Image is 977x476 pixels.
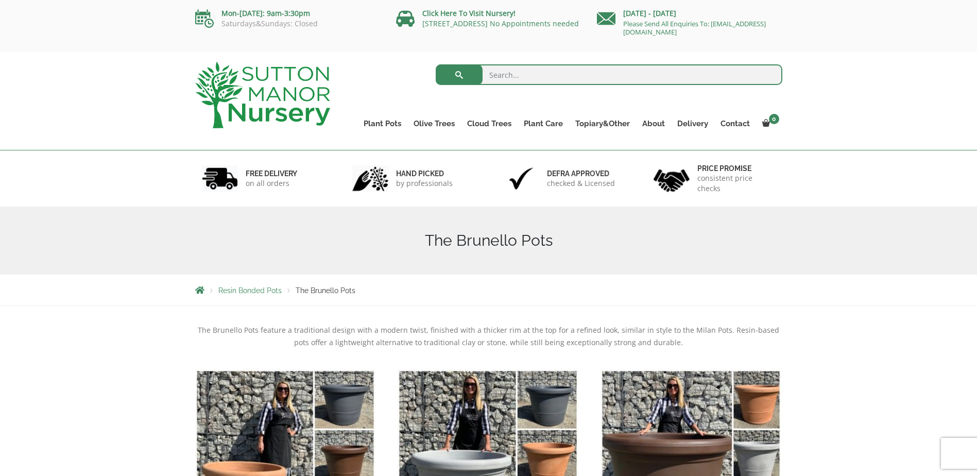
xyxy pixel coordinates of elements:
input: Search... [436,64,782,85]
h6: FREE DELIVERY [246,169,297,178]
img: 1.jpg [202,165,238,192]
span: The Brunello Pots [296,286,355,295]
p: on all orders [246,178,297,189]
a: Contact [714,116,756,131]
p: Mon-[DATE]: 9am-3:30pm [195,7,381,20]
img: 2.jpg [352,165,388,192]
p: checked & Licensed [547,178,615,189]
span: 0 [769,114,779,124]
a: Resin Bonded Pots [218,286,282,295]
a: Olive Trees [407,116,461,131]
a: Click Here To Visit Nursery! [422,8,516,18]
p: by professionals [396,178,453,189]
h6: Price promise [697,164,776,173]
img: 3.jpg [503,165,539,192]
a: Delivery [671,116,714,131]
p: [DATE] - [DATE] [597,7,782,20]
img: 4.jpg [654,163,690,194]
h6: hand picked [396,169,453,178]
a: Topiary&Other [569,116,636,131]
a: Please Send All Enquiries To: [EMAIL_ADDRESS][DOMAIN_NAME] [623,19,766,37]
a: 0 [756,116,782,131]
p: Saturdays&Sundays: Closed [195,20,381,28]
a: [STREET_ADDRESS] No Appointments needed [422,19,579,28]
a: Plant Pots [357,116,407,131]
a: Cloud Trees [461,116,518,131]
h6: Defra approved [547,169,615,178]
nav: Breadcrumbs [195,286,782,294]
p: The Brunello Pots feature a traditional design with a modern twist, finished with a thicker rim a... [195,324,782,349]
h1: The Brunello Pots [195,231,782,250]
img: logo [195,62,330,128]
p: consistent price checks [697,173,776,194]
a: Plant Care [518,116,569,131]
a: About [636,116,671,131]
